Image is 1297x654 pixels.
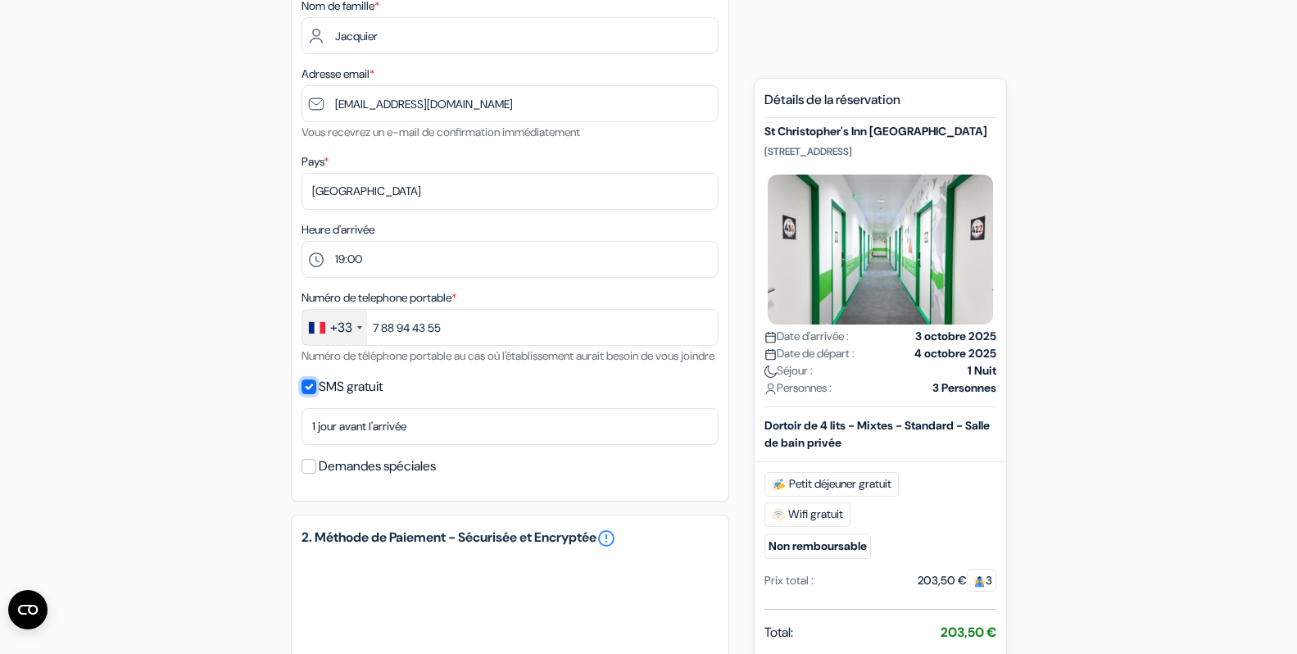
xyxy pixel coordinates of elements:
input: 6 12 34 56 78 [302,309,719,346]
span: Date de départ : [764,345,855,362]
img: free_breakfast.svg [772,478,786,491]
b: Dortoir de 4 lits - Mixtes - Standard - Salle de bain privée [764,418,990,450]
label: Numéro de telephone portable [302,289,456,307]
img: user_icon.svg [764,383,777,395]
img: calendar.svg [764,331,777,343]
div: Prix total : [764,572,814,589]
p: [STREET_ADDRESS] [764,145,996,158]
strong: 3 Personnes [932,379,996,397]
strong: 1 Nuit [968,362,996,379]
span: Personnes : [764,379,832,397]
input: Entrer adresse e-mail [302,85,719,122]
input: Entrer le nom de famille [302,17,719,54]
label: Pays [302,153,329,170]
h5: 2. Méthode de Paiement - Sécurisée et Encryptée [302,529,719,548]
span: Wifi gratuit [764,502,850,527]
span: Date d'arrivée : [764,328,849,345]
img: calendar.svg [764,348,777,361]
label: Heure d'arrivée [302,221,374,238]
span: Petit déjeuner gratuit [764,472,899,497]
img: free_wifi.svg [772,508,785,521]
a: error_outline [596,529,616,548]
span: Séjour : [764,362,813,379]
div: 203,50 € [918,572,996,589]
h5: Détails de la réservation [764,92,996,118]
img: guest.svg [973,575,986,588]
label: SMS gratuit [319,375,383,398]
strong: 203,50 € [941,624,996,641]
small: Non remboursable [764,534,871,559]
img: moon.svg [764,366,777,378]
button: Ouvrir le widget CMP [8,590,48,629]
div: France: +33 [302,310,367,345]
strong: 4 octobre 2025 [914,345,996,362]
span: 3 [967,569,996,592]
label: Demandes spéciales [319,455,436,478]
small: Numéro de téléphone portable au cas où l'établissement aurait besoin de vous joindre [302,348,714,363]
h5: St Christopher's Inn [GEOGRAPHIC_DATA] [764,125,996,139]
small: Vous recevrez un e-mail de confirmation immédiatement [302,125,580,139]
div: +33 [330,318,352,338]
strong: 3 octobre 2025 [915,328,996,345]
label: Adresse email [302,66,374,83]
span: Total: [764,623,793,643]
